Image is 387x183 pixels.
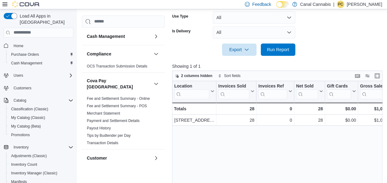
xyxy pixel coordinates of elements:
p: [PERSON_NAME] [347,1,382,8]
button: Customers [1,83,76,92]
button: Purchase Orders [6,50,76,59]
button: All [213,26,295,39]
button: Cash Management [6,59,76,67]
span: Adjustments (Classic) [11,153,47,158]
span: Classification (Classic) [11,107,48,112]
div: Gift Card Sales [327,83,351,99]
span: Home [11,42,73,50]
div: Patrick Ciantar [337,1,344,8]
a: Payment and Settlement Details [87,119,139,123]
button: Display options [364,72,371,79]
button: Catalog [11,97,29,104]
span: Run Report [267,47,289,53]
span: 2 columns hidden [181,73,212,78]
div: Location [174,83,209,99]
div: $0.00 [327,105,356,112]
button: Compliance [87,51,151,57]
button: Customer [152,154,160,162]
span: OCS Transaction Submission Details [87,64,147,69]
button: Customer [87,155,151,161]
span: PC [338,1,343,8]
button: Classification (Classic) [6,105,76,113]
span: Feedback [252,1,271,7]
button: Cash Management [87,33,151,39]
button: Export [222,43,256,56]
span: Users [14,73,23,78]
a: Inventory Count [9,161,40,168]
h3: Cash Management [87,33,125,39]
span: Customers [11,84,73,92]
button: 2 columns hidden [172,72,215,79]
span: Classification (Classic) [9,105,73,113]
h3: Customer [87,155,107,161]
div: 28 [218,105,254,112]
a: Inventory Manager (Classic) [9,169,60,177]
a: My Catalog (Beta) [9,123,43,130]
button: Inventory [11,144,31,151]
label: Is Delivery [172,29,191,34]
a: OCS Transaction Submission Details [87,64,147,68]
span: Cash Management [9,59,73,67]
button: Gift Cards [327,83,356,99]
button: Net Sold [296,83,323,99]
span: Merchant Statement [87,111,120,116]
a: Fee and Settlement Summary - POS [87,104,147,108]
a: Transaction Details [87,141,118,145]
div: Invoices Ref [258,83,287,99]
button: Adjustments (Classic) [6,152,76,160]
button: Users [1,71,76,80]
button: Enter fullscreen [373,72,381,79]
div: Net Sold [296,83,318,99]
div: 0 [258,116,292,124]
p: Canal Cannabis [300,1,331,8]
span: Home [14,43,23,48]
a: My Catalog (Classic) [9,114,48,121]
button: Keyboard shortcuts [354,72,361,79]
a: Classification (Classic) [9,105,51,113]
label: Use Type [172,14,188,19]
span: Purchase Orders [11,52,39,57]
a: Adjustments (Classic) [9,152,49,160]
button: Inventory Count [6,160,76,169]
button: My Catalog (Classic) [6,113,76,122]
span: My Catalog (Beta) [11,124,41,129]
span: Payout History [87,126,111,131]
button: My Catalog (Beta) [6,122,76,131]
h3: Compliance [87,51,111,57]
button: Sort fields [216,72,243,79]
div: Invoices Sold [218,83,249,89]
a: Purchase Orders [9,51,42,58]
span: Purchase Orders [9,51,73,58]
span: Adjustments (Classic) [9,152,73,160]
button: Cova Pay [GEOGRAPHIC_DATA] [87,78,151,90]
a: Customers [11,84,34,92]
img: Cova [12,1,40,7]
button: Inventory Manager (Classic) [6,169,76,177]
span: Transaction Details [87,140,118,145]
span: My Catalog (Beta) [9,123,73,130]
a: Promotions [9,131,32,139]
button: Cova Pay [GEOGRAPHIC_DATA] [152,80,160,87]
div: [STREET_ADDRESS] [174,116,214,124]
span: My Catalog (Classic) [11,115,45,120]
div: 28 [296,105,323,112]
button: All [213,11,295,24]
a: Cash Management [9,59,45,67]
span: Promotions [9,131,73,139]
button: Inventory [1,143,76,152]
div: Location [174,83,209,89]
button: Invoices Ref [258,83,292,99]
div: Invoices Sold [218,83,249,99]
button: Cash Management [152,33,160,40]
span: Inventory [11,144,73,151]
span: Load All Apps in [GEOGRAPHIC_DATA] [17,13,73,25]
button: Location [174,83,214,99]
a: Fee and Settlement Summary - Online [87,96,150,101]
span: Inventory [14,145,29,150]
span: My Catalog (Classic) [9,114,73,121]
span: Export [226,43,253,56]
button: Home [1,41,76,50]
